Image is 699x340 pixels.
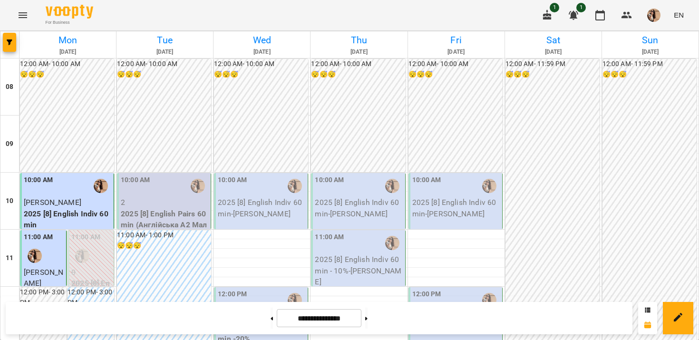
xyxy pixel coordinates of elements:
h6: 10 [6,196,13,206]
p: 2 [121,197,209,208]
h6: 😴😴😴 [20,69,114,80]
span: 1 [576,3,586,12]
p: 2025 [8] English Indiv 60 min [24,208,112,231]
img: Малярська Христина Борисівна (а) [28,249,42,263]
img: Малярська Христина Борисівна (а) [385,179,399,193]
h6: Sun [603,33,697,48]
h6: Wed [215,33,309,48]
p: 2025 [8] English Indiv 60 min - [PERSON_NAME] [412,197,500,219]
h6: 12:00 AM - 10:00 AM [20,59,114,69]
h6: 😴😴😴 [214,69,308,80]
span: [PERSON_NAME] [24,198,81,207]
p: 2025 [8] English Indiv 60 min - [PERSON_NAME] [315,197,403,219]
label: 10:00 AM [412,175,441,185]
p: 2025 [8] English Pairs 60 min (Англійська А2 Малярська пара [PERSON_NAME]) [121,208,209,253]
h6: Fri [409,33,503,48]
h6: 12:00 PM - 3:00 PM [20,287,67,308]
h6: Mon [21,33,115,48]
h6: 12:00 AM - 10:00 AM [408,59,503,69]
img: Малярська Христина Борисівна (а) [482,179,496,193]
h6: 12:00 AM - 10:00 AM [311,59,405,69]
h6: 11 [6,253,13,263]
h6: 12:00 AM - 11:59 PM [505,59,600,69]
img: Малярська Христина Борисівна (а) [288,179,302,193]
span: EN [674,10,684,20]
label: 11:00 AM [24,232,53,243]
p: 2025 [8] English Indiv 60 min - 10% - [PERSON_NAME] [315,254,403,288]
span: 1 [550,3,559,12]
label: 12:00 PM [412,289,441,300]
button: EN [670,6,688,24]
h6: [DATE] [603,48,697,57]
img: Voopty Logo [46,5,93,19]
img: Малярська Христина Борисівна (а) [288,293,302,307]
img: Малярська Христина Борисівна (а) [75,249,89,263]
h6: 09 [6,139,13,149]
label: 11:00 AM [315,232,344,243]
h6: Tue [118,33,212,48]
h6: [DATE] [506,48,600,57]
h6: 😴😴😴 [117,241,211,251]
h6: [DATE] [312,48,406,57]
img: Малярська Христина Борисівна (а) [191,179,205,193]
h6: 12:00 AM - 10:00 AM [214,59,308,69]
h6: 😴😴😴 [117,69,211,80]
label: 10:00 AM [315,175,344,185]
h6: 08 [6,82,13,92]
h6: 12:00 AM - 10:00 AM [117,59,211,69]
h6: [DATE] [409,48,503,57]
h6: 😴😴😴 [408,69,503,80]
h6: Sat [506,33,600,48]
h6: 😴😴😴 [311,69,405,80]
h6: [DATE] [215,48,309,57]
button: Menu [11,4,34,27]
h6: [DATE] [118,48,212,57]
label: 10:00 AM [218,175,247,185]
label: 10:00 AM [121,175,150,185]
h6: 12:00 PM - 3:00 PM [68,287,114,308]
label: 10:00 AM [24,175,53,185]
span: [PERSON_NAME] [24,268,63,288]
label: 12:00 PM [218,289,247,300]
h6: 12:00 AM - 11:59 PM [602,59,697,69]
h6: 11:00 AM - 1:00 PM [117,230,211,241]
h6: 😴😴😴 [602,69,697,80]
h6: [DATE] [21,48,115,57]
span: For Business [46,19,93,26]
img: Малярська Христина Борисівна (а) [385,236,399,250]
p: 0 [71,267,112,278]
img: Малярська Христина Борисівна (а) [482,293,496,307]
img: Малярська Христина Борисівна (а) [94,179,108,193]
label: 11:00 AM [71,232,100,243]
h6: Thu [312,33,406,48]
h6: 😴😴😴 [505,69,600,80]
img: da26dbd3cedc0bbfae66c9bd16ef366e.jpeg [647,9,660,22]
p: 2025 [8] English Indiv 60 min - [PERSON_NAME] [218,197,306,219]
